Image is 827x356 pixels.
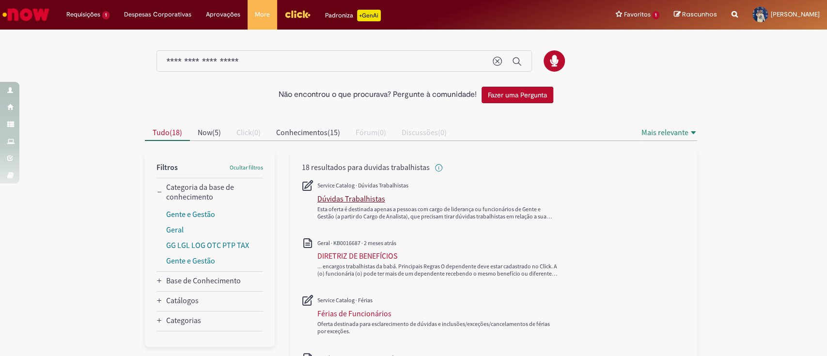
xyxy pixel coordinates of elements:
[279,91,477,99] h2: Não encontrou o que procurava? Pergunte à comunidade!
[771,10,820,18] span: [PERSON_NAME]
[1,5,51,24] img: ServiceNow
[102,11,109,19] span: 1
[124,10,191,19] span: Despesas Corporativas
[682,10,717,19] span: Rascunhos
[652,11,659,19] span: 1
[284,7,311,21] img: click_logo_yellow_360x200.png
[325,10,381,21] div: Padroniza
[482,87,553,103] button: Fazer uma Pergunta
[66,10,100,19] span: Requisições
[255,10,270,19] span: More
[674,10,717,19] a: Rascunhos
[624,10,650,19] span: Favoritos
[206,10,240,19] span: Aprovações
[357,10,381,21] p: +GenAi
